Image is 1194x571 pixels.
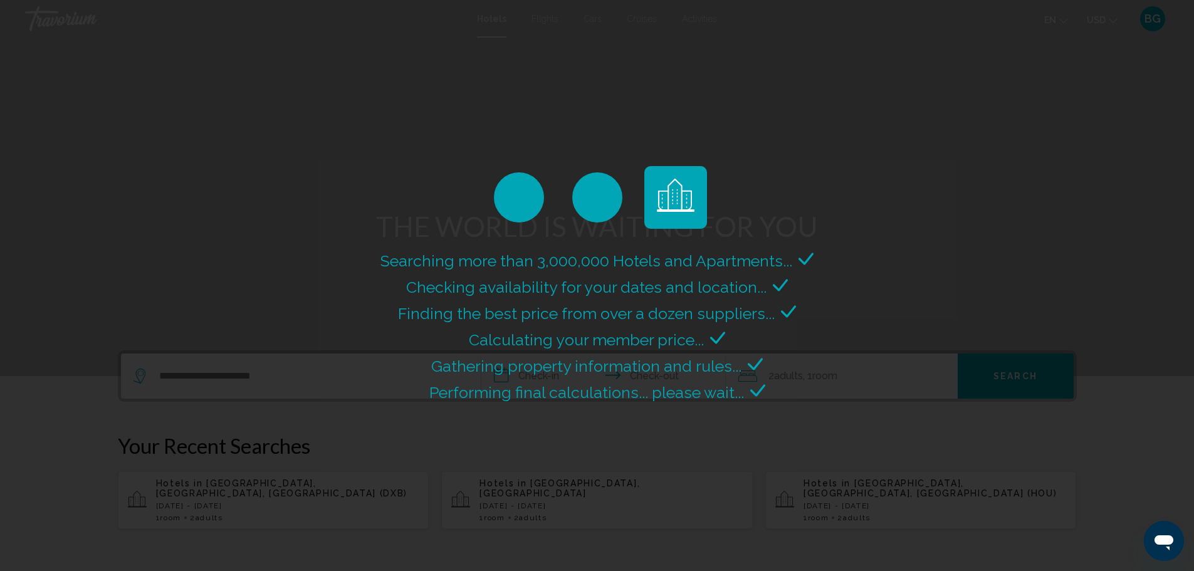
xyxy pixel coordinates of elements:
[431,357,741,375] span: Gathering property information and rules...
[469,330,704,349] span: Calculating your member price...
[429,383,744,402] span: Performing final calculations... please wait...
[1144,521,1184,561] iframe: Button to launch messaging window
[398,304,775,323] span: Finding the best price from over a dozen suppliers...
[380,251,792,270] span: Searching more than 3,000,000 Hotels and Apartments...
[406,278,767,296] span: Checking availability for your dates and location...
